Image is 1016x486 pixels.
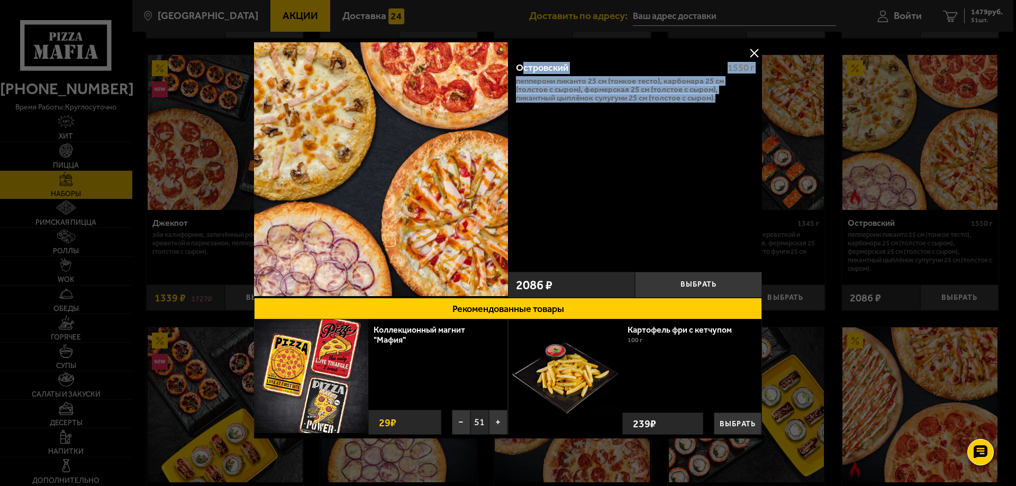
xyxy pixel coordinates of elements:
[516,77,754,102] p: Пепперони Пиканто 25 см (тонкое тесто), Карбонара 25 см (толстое с сыром), Фермерская 25 см (толс...
[630,413,659,434] strong: 239 ₽
[254,298,762,319] button: Рекомендованные товары
[452,410,470,435] button: −
[516,62,719,74] div: Островский
[489,410,507,435] button: +
[374,325,465,345] a: Коллекционный магнит "Мафия"
[376,412,399,433] strong: 29 ₽
[628,325,742,335] a: Картофель фри с кетчупом
[714,412,761,435] button: Выбрать
[635,272,762,298] button: Выбрать
[516,279,552,291] span: 2086 ₽
[254,42,508,298] a: Островский
[628,336,642,344] span: 100 г
[470,410,489,435] span: 51
[728,62,754,74] span: 1550 г
[254,42,508,296] img: Островский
